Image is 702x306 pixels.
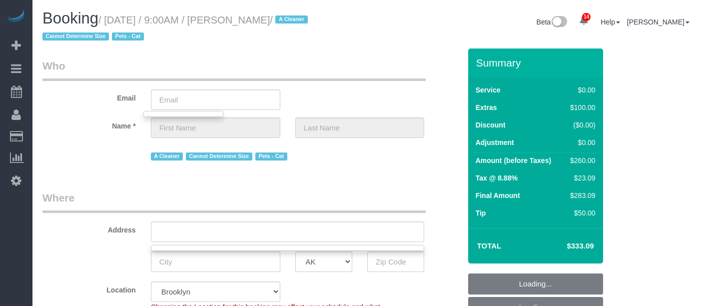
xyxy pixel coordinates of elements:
[255,152,287,160] span: Pets - Cat
[477,241,502,250] strong: Total
[551,16,567,29] img: New interface
[35,89,143,103] label: Email
[476,137,514,147] label: Adjustment
[476,57,598,68] h3: Summary
[42,9,98,27] span: Booking
[151,152,183,160] span: A Cleaner
[582,13,591,21] span: 14
[566,102,595,112] div: $100.00
[601,18,620,26] a: Help
[476,173,518,183] label: Tax @ 8.88%
[35,221,143,235] label: Address
[151,251,280,272] input: City
[566,137,595,147] div: $0.00
[476,85,501,95] label: Service
[537,242,594,250] h4: $333.09
[566,85,595,95] div: $0.00
[367,251,424,272] input: Zip Code
[35,117,143,131] label: Name *
[566,155,595,165] div: $260.00
[476,190,520,200] label: Final Amount
[295,117,425,138] input: Last Name
[574,10,594,32] a: 14
[566,190,595,200] div: $283.09
[35,281,143,295] label: Location
[151,89,280,110] input: Email
[476,155,551,165] label: Amount (before Taxes)
[275,15,307,23] span: A Cleaner
[566,120,595,130] div: ($0.00)
[42,58,426,81] legend: Who
[112,32,144,40] span: Pets - Cat
[151,117,280,138] input: First Name
[627,18,690,26] a: [PERSON_NAME]
[476,102,497,112] label: Extras
[6,10,26,24] img: Automaid Logo
[566,208,595,218] div: $50.00
[42,32,109,40] span: Cannot Determine Size
[537,18,568,26] a: Beta
[566,173,595,183] div: $23.09
[42,190,426,213] legend: Where
[476,208,486,218] label: Tip
[186,152,252,160] span: Cannot Determine Size
[42,14,311,42] small: / [DATE] / 9:00AM / [PERSON_NAME]
[476,120,506,130] label: Discount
